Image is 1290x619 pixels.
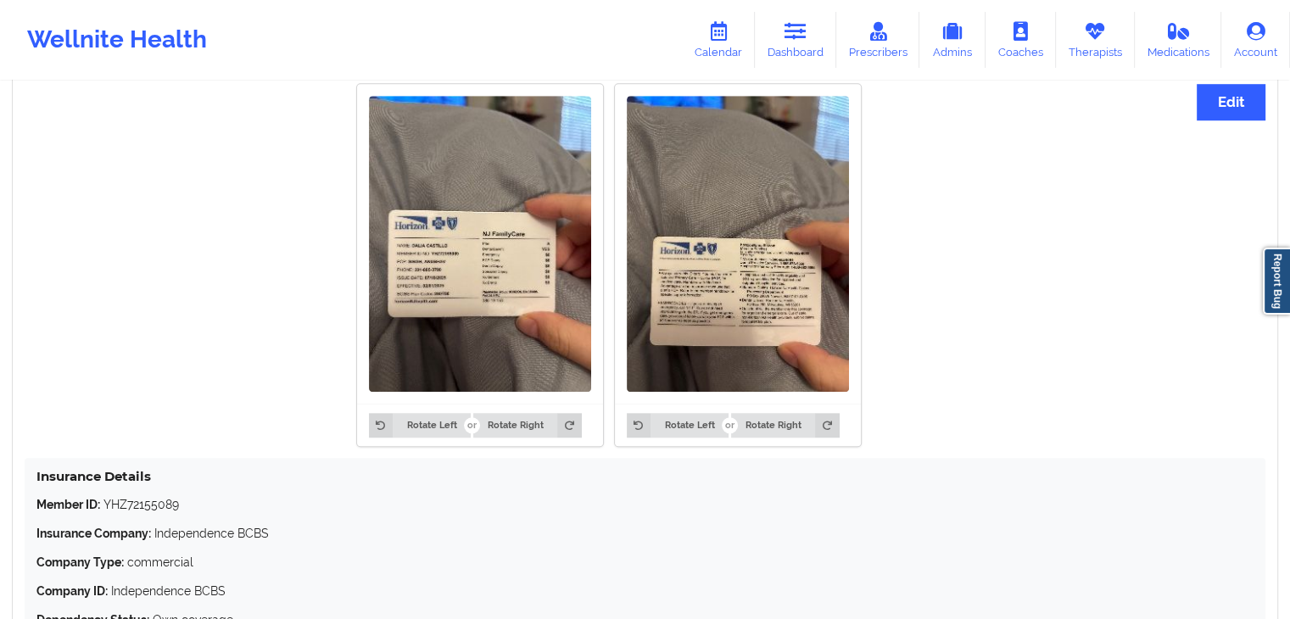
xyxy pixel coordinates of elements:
a: Account [1221,12,1290,68]
button: Rotate Left [627,413,729,437]
p: Independence BCBS [36,583,1254,599]
p: Independence BCBS [36,525,1254,542]
button: Edit [1197,84,1265,120]
a: Dashboard [755,12,836,68]
a: Therapists [1056,12,1135,68]
a: Admins [919,12,986,68]
a: Report Bug [1263,248,1290,315]
button: Rotate Right [731,413,839,437]
button: Rotate Left [369,413,471,437]
p: YHZ72155089 [36,496,1254,513]
a: Medications [1135,12,1222,68]
img: Dalia Castillo [627,96,849,392]
strong: Member ID: [36,498,100,511]
a: Prescribers [836,12,920,68]
button: Rotate Right [473,413,581,437]
strong: Company ID: [36,584,108,598]
strong: Company Type: [36,555,124,569]
a: Coaches [986,12,1056,68]
strong: Insurance Company: [36,527,151,540]
h4: Insurance Details [36,468,1254,484]
img: Dalia Castillo [369,96,591,392]
p: commercial [36,554,1254,571]
a: Calendar [682,12,755,68]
